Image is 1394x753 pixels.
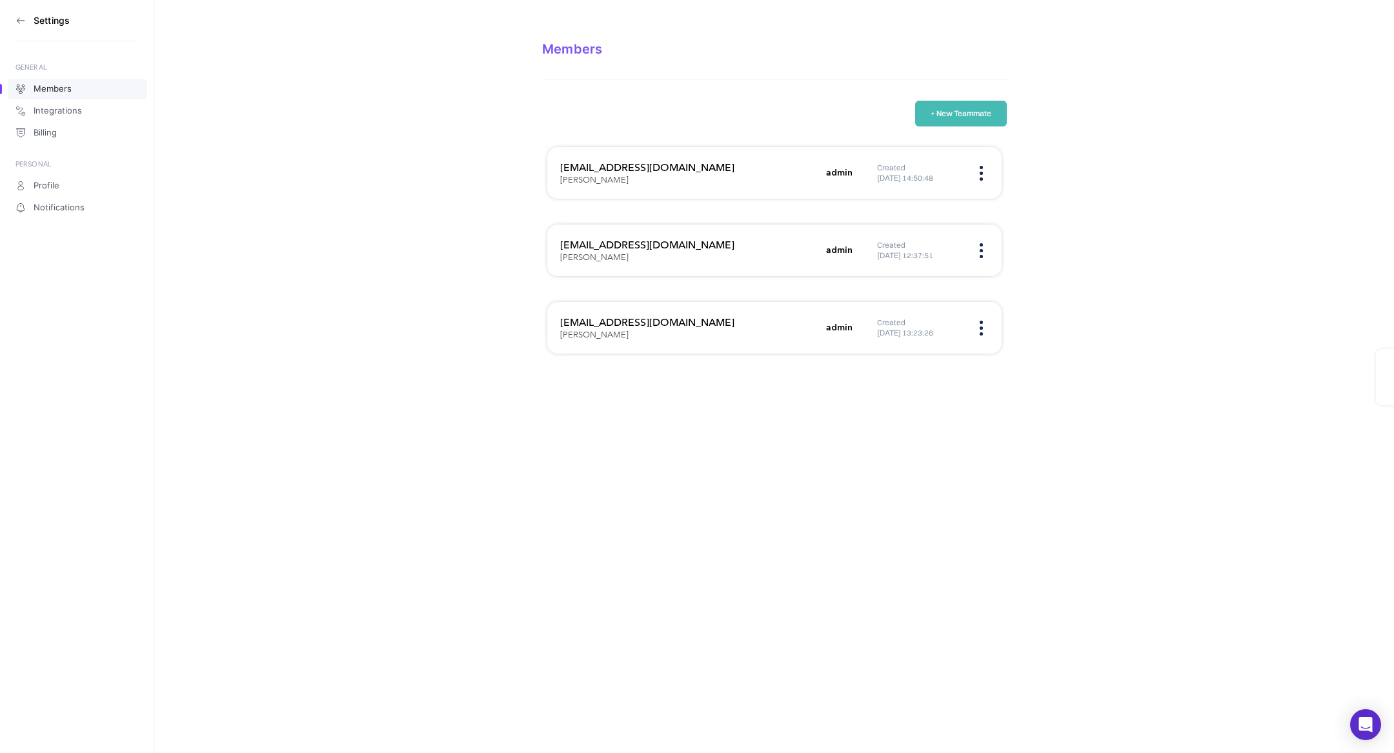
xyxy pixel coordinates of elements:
[877,173,961,183] h5: [DATE] 14:50:48
[980,166,983,181] img: menu icon
[34,15,70,26] h3: Settings
[826,166,853,179] h5: admin
[15,159,139,169] div: PERSONAL
[826,321,853,334] h5: admin
[560,253,629,263] h5: [PERSON_NAME]
[560,315,818,330] h3: [EMAIL_ADDRESS][DOMAIN_NAME]
[826,244,853,257] h5: admin
[877,328,961,338] h5: [DATE] 13:23:26
[560,176,629,186] h5: [PERSON_NAME]
[1350,709,1381,740] div: Open Intercom Messenger
[8,79,147,99] a: Members
[980,321,983,336] img: menu icon
[560,160,818,176] h3: [EMAIL_ADDRESS][DOMAIN_NAME]
[34,84,72,94] span: Members
[15,62,139,72] div: GENERAL
[34,203,85,213] span: Notifications
[877,250,961,261] h5: [DATE] 12:37:51
[877,240,961,250] h6: Created
[560,330,629,341] h5: [PERSON_NAME]
[542,41,1007,57] div: Members
[877,317,961,328] h6: Created
[8,101,147,121] a: Integrations
[8,176,147,196] a: Profile
[877,163,961,173] h6: Created
[560,237,818,253] h3: [EMAIL_ADDRESS][DOMAIN_NAME]
[34,181,59,191] span: Profile
[980,243,983,258] img: menu icon
[915,101,1007,126] button: + New Teammate
[34,128,57,138] span: Billing
[34,106,82,116] span: Integrations
[8,197,147,218] a: Notifications
[8,123,147,143] a: Billing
